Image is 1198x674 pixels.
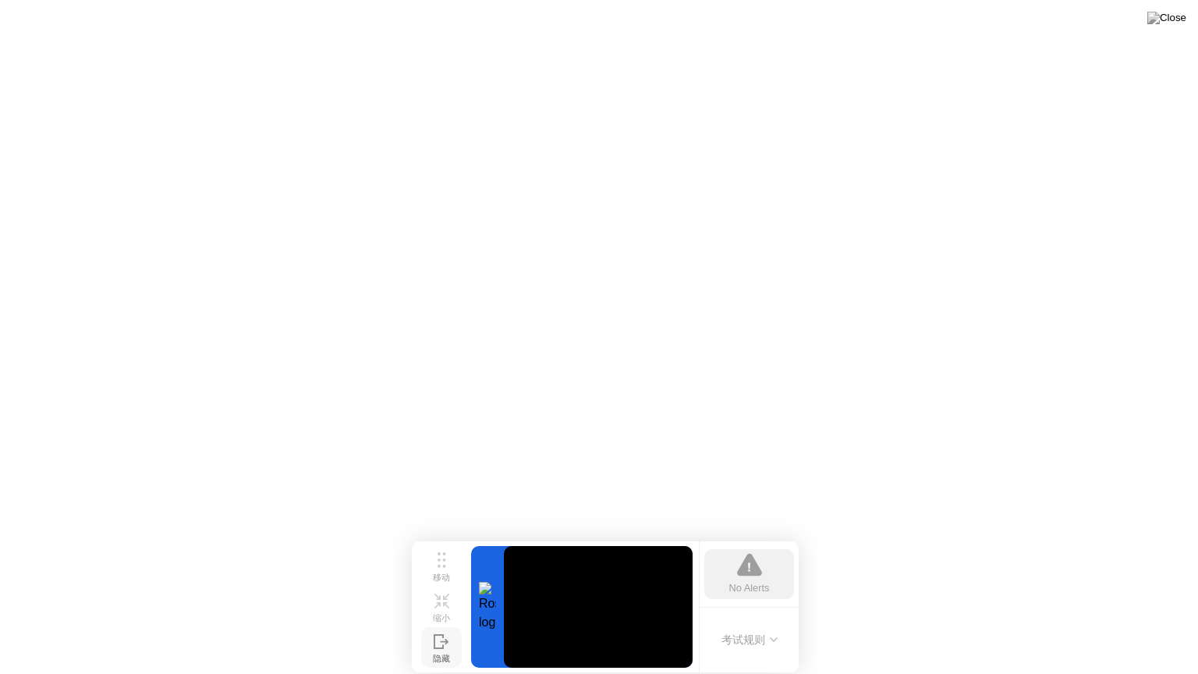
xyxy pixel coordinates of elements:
button: 考试规则 [717,632,782,648]
div: 缩小 [433,613,450,624]
button: 隐藏 [421,627,462,668]
button: 缩小 [421,587,462,627]
div: No Alerts [729,580,770,595]
button: 移动 [421,546,462,587]
div: 移动 [433,573,450,584]
img: Close [1147,12,1186,24]
div: 隐藏 [433,654,450,665]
